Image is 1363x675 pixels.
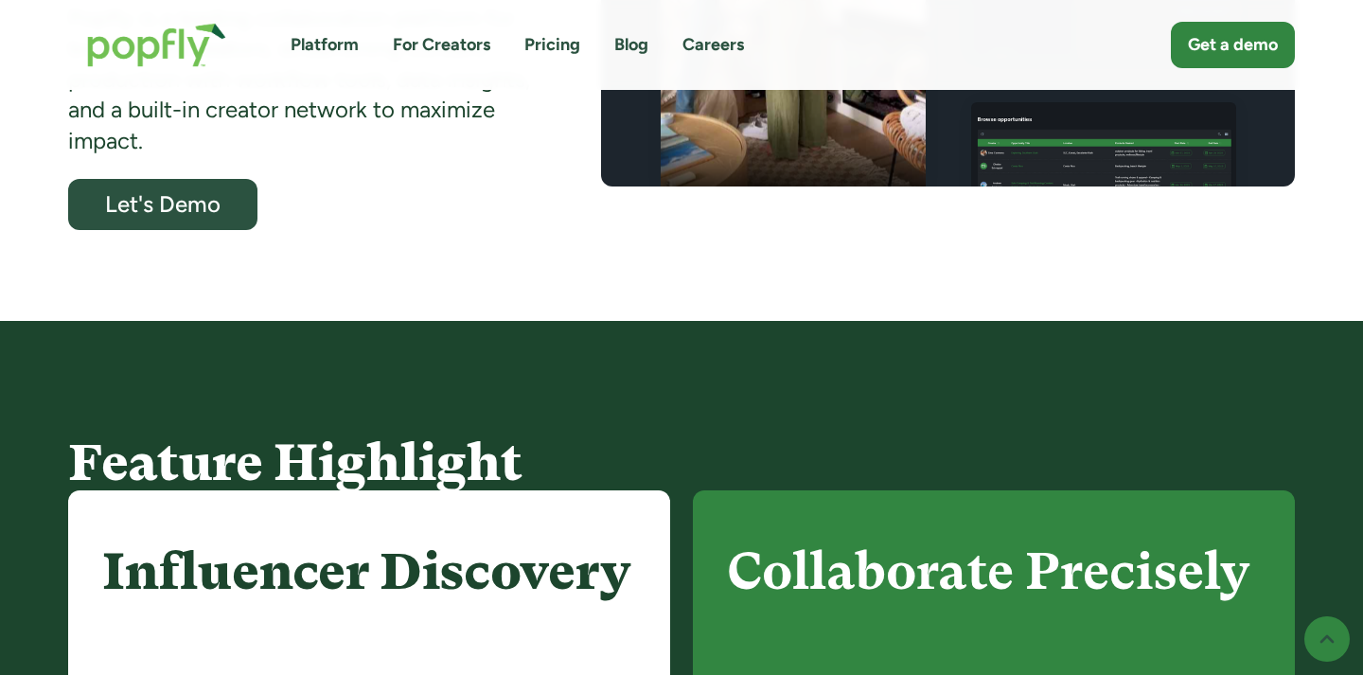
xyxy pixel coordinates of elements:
[68,4,530,154] strong: Popfly is a leading collaboration platform for brands and creators, streamlining content producti...
[614,33,648,57] a: Blog
[393,33,490,57] a: For Creators
[727,542,1249,601] strong: Collaborate Precisely
[68,435,1295,490] h4: Feature Highlight
[85,192,240,216] div: Let's Demo
[682,33,744,57] a: Careers
[524,33,580,57] a: Pricing
[291,33,359,57] a: Platform
[68,179,257,230] a: Let's Demo
[1171,22,1295,68] a: Get a demo
[1188,33,1278,57] div: Get a demo
[68,4,245,86] a: home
